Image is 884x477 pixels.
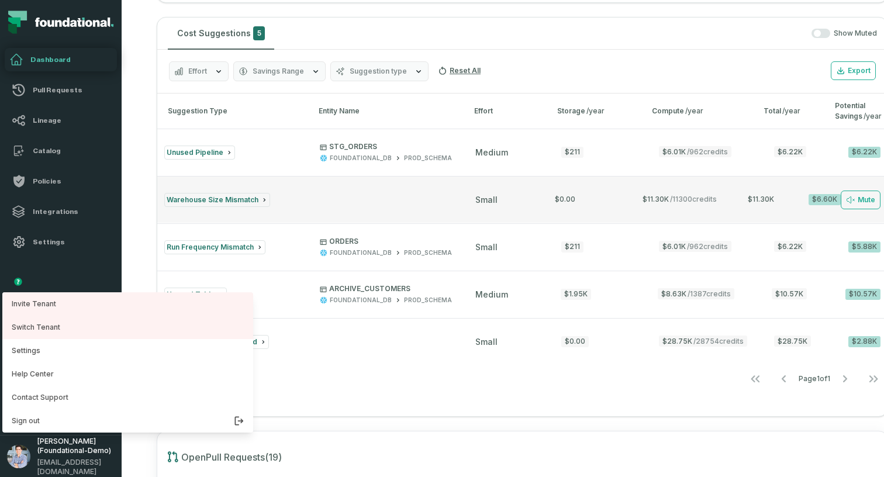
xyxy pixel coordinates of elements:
span: / 962 credits [687,147,728,156]
button: Settings [2,339,253,362]
span: $6.01K [659,241,731,252]
button: Cost Suggestions [168,18,274,49]
div: Entity Name [319,106,453,116]
div: $211 [561,147,583,158]
span: Alon Nafta (Foundational-Demo) [37,437,115,455]
button: Sign out [2,409,253,433]
span: Unused Table [167,290,215,299]
span: /year [685,106,703,115]
span: $6.22K [774,241,806,252]
div: $6.22K [848,147,880,158]
button: Go to next page [831,367,859,390]
span: $6.22K [774,146,806,157]
div: $0.00 [551,194,579,205]
span: $8.63K [658,288,734,299]
div: Effort [474,106,536,116]
div: $6.60K [809,194,841,205]
span: / 28754 credits [693,337,744,345]
span: $10.57K [772,288,807,299]
div: FOUNDATIONAL_DB [330,154,392,163]
span: Unused Pipeline [167,148,223,157]
div: Show Muted [279,29,877,39]
span: medium [475,289,508,299]
a: Help Center [2,362,253,386]
button: Mute [841,191,880,209]
div: $5.88K [848,241,880,253]
span: / 11300 credits [670,195,717,203]
div: FOUNDATIONAL_DB [330,296,392,305]
button: Export [831,61,876,80]
p: STG_ORDERS [320,142,452,151]
span: /year [782,106,800,115]
div: PROD_SCHEMA [404,248,452,257]
div: Total [764,106,814,116]
span: $11.30K [744,193,778,205]
div: avatar of Alon Nafta[PERSON_NAME] (Foundational-Demo)[EMAIL_ADDRESS][DOMAIN_NAME] [2,292,253,433]
span: /year [864,112,882,120]
div: $0.00 [561,336,589,347]
span: $28.75K [774,336,811,347]
span: Effort [188,67,207,76]
div: $1.95K [561,289,591,300]
a: Invite Tenant [2,292,253,316]
span: $28.75K [659,336,747,347]
span: /year [586,106,605,115]
p: ARCHIVE_CUSTOMERS [320,284,452,293]
img: avatar of Alon Nafta [7,445,30,468]
button: Go to first page [741,367,769,390]
button: Savings Range [233,61,326,81]
a: Contact Support [2,386,253,409]
div: Compute [652,106,743,116]
span: Savings Range [253,67,304,76]
div: $2.88K [848,336,880,347]
p: ORDERS [320,237,452,246]
span: small [475,337,498,347]
div: PROD_SCHEMA [404,296,452,305]
div: FOUNDATIONAL_DB [330,248,392,257]
span: medium [475,147,508,157]
div: $211 [561,241,583,253]
span: Run Frequency Mismatch [167,243,254,251]
button: Go to previous page [770,367,798,390]
button: Reset All [433,61,485,80]
span: / 962 credits [687,242,728,251]
span: / 1387 credits [688,289,731,298]
div: Potential Savings [835,101,882,122]
span: 5 [253,26,265,40]
div: $10.57K [845,289,880,300]
button: Suggestion type [330,61,429,81]
div: Suggestion Type [163,106,298,116]
span: Suggestion type [350,67,407,76]
span: Warehouse Size Mismatch [167,195,258,204]
span: small [475,195,498,205]
button: Switch Tenant [2,316,253,339]
button: Effort [169,61,229,81]
span: $6.01K [659,146,731,157]
span: $11.30K [639,193,720,205]
div: PROD_SCHEMA [404,154,452,163]
div: Storage [557,106,631,116]
span: alon@foundational.io [37,458,115,476]
span: small [475,242,498,252]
